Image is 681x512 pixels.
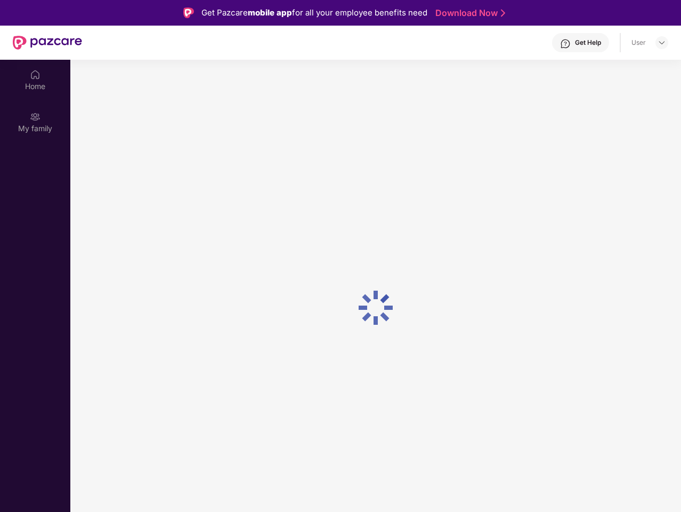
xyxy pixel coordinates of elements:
[183,7,194,18] img: Logo
[30,111,40,122] img: svg+xml;base64,PHN2ZyB3aWR0aD0iMjAiIGhlaWdodD0iMjAiIHZpZXdCb3g9IjAgMCAyMCAyMCIgZmlsbD0ibm9uZSIgeG...
[658,38,666,47] img: svg+xml;base64,PHN2ZyBpZD0iRHJvcGRvd24tMzJ4MzIiIHhtbG5zPSJodHRwOi8vd3d3LnczLm9yZy8yMDAwL3N2ZyIgd2...
[575,38,601,47] div: Get Help
[13,36,82,50] img: New Pazcare Logo
[201,6,427,19] div: Get Pazcare for all your employee benefits need
[501,7,505,19] img: Stroke
[248,7,292,18] strong: mobile app
[560,38,571,49] img: svg+xml;base64,PHN2ZyBpZD0iSGVscC0zMngzMiIgeG1sbnM9Imh0dHA6Ly93d3cudzMub3JnLzIwMDAvc3ZnIiB3aWR0aD...
[435,7,502,19] a: Download Now
[30,69,40,80] img: svg+xml;base64,PHN2ZyBpZD0iSG9tZSIgeG1sbnM9Imh0dHA6Ly93d3cudzMub3JnLzIwMDAvc3ZnIiB3aWR0aD0iMjAiIG...
[631,38,646,47] div: User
